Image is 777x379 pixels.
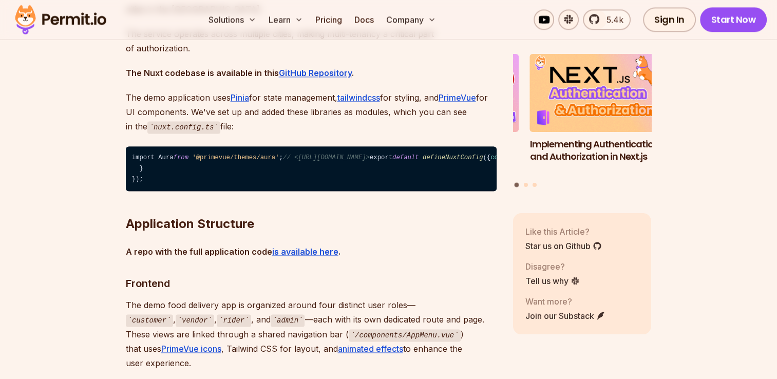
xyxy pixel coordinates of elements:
[10,2,111,37] img: Permit logo
[530,138,669,164] h3: Implementing Authentication and Authorization in Next.js
[530,54,669,177] li: 1 of 3
[515,183,519,187] button: Go to slide 1
[352,68,354,78] strong: .
[513,54,652,189] div: Posts
[217,314,251,327] code: rider
[525,295,605,308] p: Want more?
[380,54,519,132] img: Implement Multi-Tenancy Role-Based Access Control (RBAC) in MongoDB
[126,146,497,192] code: import Aura ; export ({ : , : { : }, : [ , , ], : [ , ], : { : , : { : , : { : Aura } } } });
[264,9,307,30] button: Learn
[349,329,461,342] code: /components/AppMenu.vue
[525,275,580,287] a: Tell us why
[643,7,696,32] a: Sign In
[423,154,483,161] span: defineNuxtConfig
[147,121,220,134] code: nuxt.config.ts
[161,344,221,354] a: PrimeVue icons
[272,247,338,257] a: is available here
[126,298,497,370] p: The demo food delivery app is organized around four distinct user roles— , , , and —each with its...
[192,154,279,161] span: '@primevue/themes/aura'
[392,154,419,161] span: default
[126,314,173,327] code: customer
[311,9,346,30] a: Pricing
[174,154,188,161] span: from
[700,7,767,32] a: Start Now
[380,54,519,177] li: 3 of 3
[525,240,602,252] a: Star us on Github
[600,13,623,26] span: 5.4k
[439,92,476,103] a: PrimeVue
[283,154,370,161] span: // <[URL][DOMAIN_NAME]>
[126,27,497,55] p: The service operates across multiple cities, making multi-tenancy a critical part of authorization.
[533,183,537,187] button: Go to slide 3
[279,68,352,78] a: GitHub Repository
[204,9,260,30] button: Solutions
[525,310,605,322] a: Join our Substack
[338,247,340,257] strong: .
[176,314,214,327] code: vendor
[380,138,519,176] h3: Implement Multi-Tenancy Role-Based Access Control (RBAC) in MongoDB
[337,92,380,103] a: tailwindcss
[338,344,403,354] a: animated effects
[490,154,555,161] span: compatibilityDate
[583,9,631,30] a: 5.4k
[525,225,602,238] p: Like this Article?
[126,175,497,232] h2: Application Structure
[525,260,580,273] p: Disagree?
[126,275,497,292] h3: Frontend
[271,314,305,327] code: admin
[231,92,249,103] a: Pinia
[530,54,669,177] a: Implementing Authentication and Authorization in Next.jsImplementing Authentication and Authoriza...
[126,90,497,134] p: The demo application uses for state management, for styling, and for UI components. We've set up ...
[530,54,669,132] img: Implementing Authentication and Authorization in Next.js
[350,9,378,30] a: Docs
[524,183,528,187] button: Go to slide 2
[382,9,440,30] button: Company
[126,68,279,78] strong: The Nuxt codebase is available in this
[126,247,272,257] strong: A repo with the full application code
